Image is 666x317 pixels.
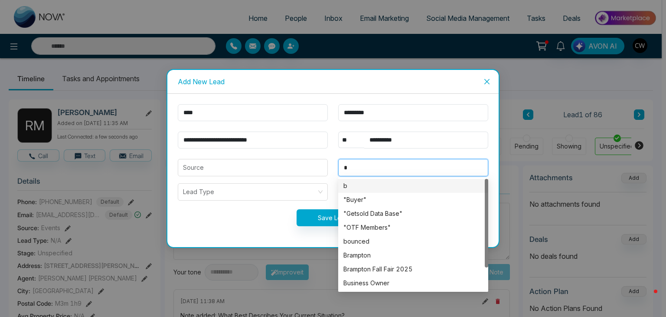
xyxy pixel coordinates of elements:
div: "OTF Members" [343,223,483,232]
div: Brampton Fall Fair 2025 [338,262,488,276]
div: Add New Lead [178,77,488,86]
button: Close [475,70,499,93]
div: "Getsold Data Base" [338,207,488,221]
div: "Buyer" [338,193,488,207]
div: bounced [338,234,488,248]
div: bounced [343,237,483,246]
div: Brampton Fall Fair 2025 [343,264,483,274]
div: b [338,179,488,193]
div: Business Owner [343,278,483,288]
iframe: Intercom live chat [637,287,657,308]
div: Brampton [343,251,483,260]
button: Save Lead [297,209,370,226]
div: Business Owner [338,276,488,290]
div: "OTF Members" [338,221,488,234]
div: "Getsold Data Base" [343,209,483,218]
div: b [343,181,483,191]
span: close [483,78,490,85]
div: "Buyer" [343,195,483,205]
div: Brampton [338,248,488,262]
